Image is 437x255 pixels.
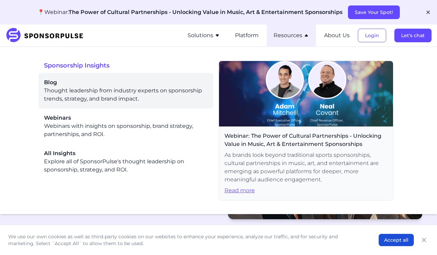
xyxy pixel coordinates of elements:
a: All InsightsExplore all of SponsorPulse's thought leadership on sponsorship, strategy, and ROI. [44,149,208,174]
a: Let's chat [394,32,432,39]
a: Platform [235,32,259,39]
img: SponsorPulse [5,28,88,43]
a: Login [358,32,386,39]
span: All Insights [44,149,208,157]
span: Blog [44,78,208,87]
iframe: Chat Widget [403,222,437,255]
button: Login [358,29,386,42]
img: Webinar header image [219,61,393,126]
div: Thought leadership from industry experts on sponsorship trends, strategy, and brand impact. [44,78,208,103]
a: WebinarsWebinars with insights on sponsorship, brand strategy, partnerships, and ROI. [44,114,208,138]
span: Webinars [44,114,208,122]
p: 📍Webinar: [38,8,343,16]
a: About Us [324,32,350,39]
span: Webinar: The Power of Cultural Partnerships - Unlocking Value in Music, Art & Entertainment Spons... [224,132,388,148]
p: We use our own cookies as well as third-party cookies on our websites to enhance your experience,... [8,233,365,247]
span: The Power of Cultural Partnerships - Unlocking Value in Music, Art & Entertainment Sponsorships [69,9,343,15]
span: As brands look beyond traditional sports sponsorships, cultural partnerships in music, art, and e... [224,151,388,184]
button: Save Your Spot! [348,5,400,19]
span: Sponsorship Insights [44,61,219,70]
a: Save Your Spot! [348,9,400,15]
button: Solutions [188,31,220,40]
div: Explore all of SponsorPulse's thought leadership on sponsorship, strategy, and ROI. [44,149,208,174]
button: Resources [274,31,309,40]
button: Accept all [379,234,414,246]
button: Let's chat [394,29,432,42]
button: About Us [324,31,350,40]
button: Platform [235,31,259,40]
a: Webinar: The Power of Cultural Partnerships - Unlocking Value in Music, Art & Entertainment Spons... [219,61,393,200]
div: Webinars with insights on sponsorship, brand strategy, partnerships, and ROI. [44,114,208,138]
span: Read more [224,186,388,195]
a: BlogThought leadership from industry experts on sponsorship trends, strategy, and brand impact. [44,78,208,103]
